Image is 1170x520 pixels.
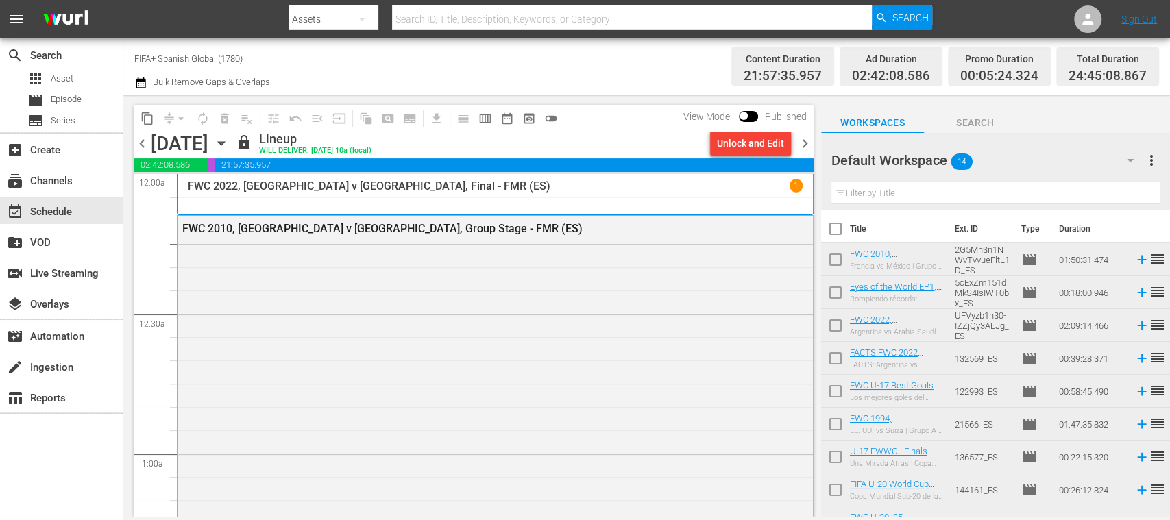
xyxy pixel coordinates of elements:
span: Search [7,47,23,64]
span: reorder [1149,448,1166,465]
span: reorder [1149,317,1166,333]
span: Episode [1021,383,1038,399]
a: FIFA U-20 World Cup [GEOGRAPHIC_DATA] 2025™ - Highlights Bundle M4+M5+M6 (ES) [850,479,943,520]
td: 122993_ES [949,375,1016,408]
td: 21566_ES [949,408,1016,441]
span: Download as CSV [421,105,448,132]
div: Argentina vs Arabia Saudí | Grupo C | Copa Mundial de la FIFA Catar 2022™ | Partido Completo [850,327,944,336]
span: Ingestion [7,359,23,375]
div: FACTS: Argentina vs. [GEOGRAPHIC_DATA] | [GEOGRAPHIC_DATA] 2022 [850,360,944,369]
span: Episode [1021,350,1038,367]
button: more_vert [1143,144,1160,177]
td: 144161_ES [949,473,1016,506]
a: FACTS FWC 2022 Argentina v [GEOGRAPHIC_DATA] (ES) [850,347,933,388]
div: Total Duration [1069,49,1147,69]
span: Episode [27,92,44,108]
span: 21:57:35.957 [744,69,822,84]
td: 00:58:45.490 [1053,375,1129,408]
div: Los mejores goles del Mundial Sub 17 [850,393,944,402]
span: 14 [951,147,973,176]
svg: Add to Schedule [1134,384,1149,399]
span: Search [892,5,928,30]
span: Day Calendar View [448,105,474,132]
span: VOD [7,234,23,251]
td: 01:50:31.474 [1053,243,1129,276]
span: more_vert [1143,152,1160,169]
div: Francia vs México | Grupo A | Copa Mundial de la FIFA Sudáfrica 2010™ | Partido completo [850,262,944,271]
span: Live Streaming [7,265,23,282]
a: FWC 2010, [GEOGRAPHIC_DATA] v [GEOGRAPHIC_DATA], Group Stage - FMR (ES) [850,249,940,290]
div: [DATE] [151,132,208,155]
td: 5cExZm151dMkS4IsIWT0bx_ES [949,276,1016,309]
span: 21:57:35.957 [215,158,814,172]
span: chevron_left [134,135,151,152]
td: 2G5Mh3n1NWvTvvueFltL1D_ES [949,243,1016,276]
span: Refresh All Search Blocks [350,105,377,132]
div: Lineup [259,132,371,147]
span: content_copy [141,112,154,125]
td: 00:18:00.946 [1053,276,1129,309]
span: toggle_off [544,112,558,125]
span: reorder [1149,481,1166,497]
th: Type [1013,210,1051,248]
span: Asset [51,72,73,86]
span: 00:05:24.324 [208,158,215,172]
span: 24 hours Lineup View is OFF [540,108,562,129]
span: Episode [1021,449,1038,465]
a: FWC 1994, [GEOGRAPHIC_DATA] v [GEOGRAPHIC_DATA], Group Stage - FMR (ES) [850,413,940,454]
span: Automation [7,328,23,345]
span: 24:45:08.867 [1069,69,1147,84]
span: Bulk Remove Gaps & Overlaps [151,77,270,87]
span: Week Calendar View [474,108,496,129]
span: 02:42:08.586 [852,69,930,84]
a: FWC U-17 Best Goals (ES) [850,380,939,401]
span: Schedule [7,203,23,220]
svg: Add to Schedule [1134,482,1149,497]
div: Default Workspace [831,141,1147,179]
a: U-17 FWWC - Finals Highlights Bundle (ES) [850,446,936,467]
svg: Add to Schedule [1134,285,1149,300]
img: ans4CAIJ8jUAAAAAAAAAAAAAAAAAAAAAAAAgQb4GAAAAAAAAAAAAAAAAAAAAAAAAJMjXAAAAAAAAAAAAAAAAAAAAAAAAgAT5G... [33,3,99,36]
span: Published [758,111,814,122]
span: Create Series Block [399,108,421,129]
td: 00:22:15.320 [1053,441,1129,473]
span: reorder [1149,284,1166,300]
span: 00:05:24.324 [960,69,1038,84]
span: Series [27,112,44,129]
div: Unlock and Edit [717,131,784,156]
span: View Backup [518,108,540,129]
span: Toggle to switch from Published to Draft view. [739,111,748,121]
span: Episode [1021,284,1038,301]
svg: Add to Schedule [1134,417,1149,432]
td: 00:39:28.371 [1053,342,1129,375]
p: FWC 2022, [GEOGRAPHIC_DATA] v [GEOGRAPHIC_DATA], Final - FMR (ES) [188,179,550,193]
div: FWC 2010, [GEOGRAPHIC_DATA] v [GEOGRAPHIC_DATA], Group Stage - FMR (ES) [182,222,734,235]
span: Episode [1021,317,1038,334]
svg: Add to Schedule [1134,318,1149,333]
div: Copa Mundial Sub-20 de la FIFA [GEOGRAPHIC_DATA] 2025™: Resúmenes [850,492,944,501]
td: 132569_ES [949,342,1016,375]
span: Episode [51,92,82,106]
div: EE. UU. vs Suiza | Grupo A | Copa Mundial de la FIFA [GEOGRAPHIC_DATA] 1994™ | Partido Completo [850,426,944,435]
span: preview_outlined [522,112,536,125]
a: Eyes of the World EP1, Record Breaker: [PERSON_NAME] (ES) + UP trailer [850,282,942,323]
span: reorder [1149,349,1166,366]
svg: Add to Schedule [1134,252,1149,267]
td: UFVyzb1h30-IZZjQy3ALJg_ES [949,309,1016,342]
th: Ext. ID [947,210,1013,248]
span: Series [51,114,75,127]
th: Title [850,210,947,248]
span: Episode [1021,416,1038,432]
a: Sign Out [1121,14,1157,25]
span: Search [924,114,1027,132]
p: 1 [794,181,799,190]
span: Create [7,142,23,158]
span: date_range_outlined [500,112,514,125]
div: Una Mirada Atrás | Copa Mundial Femenina Sub-17 De La Fifa [850,459,944,468]
div: Promo Duration [960,49,1038,69]
span: 02:42:08.586 [134,158,208,172]
div: Ad Duration [852,49,930,69]
span: Copy Lineup [136,108,158,129]
div: WILL DELIVER: [DATE] 10a (local) [259,147,371,156]
span: Select an event to delete [214,108,236,129]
